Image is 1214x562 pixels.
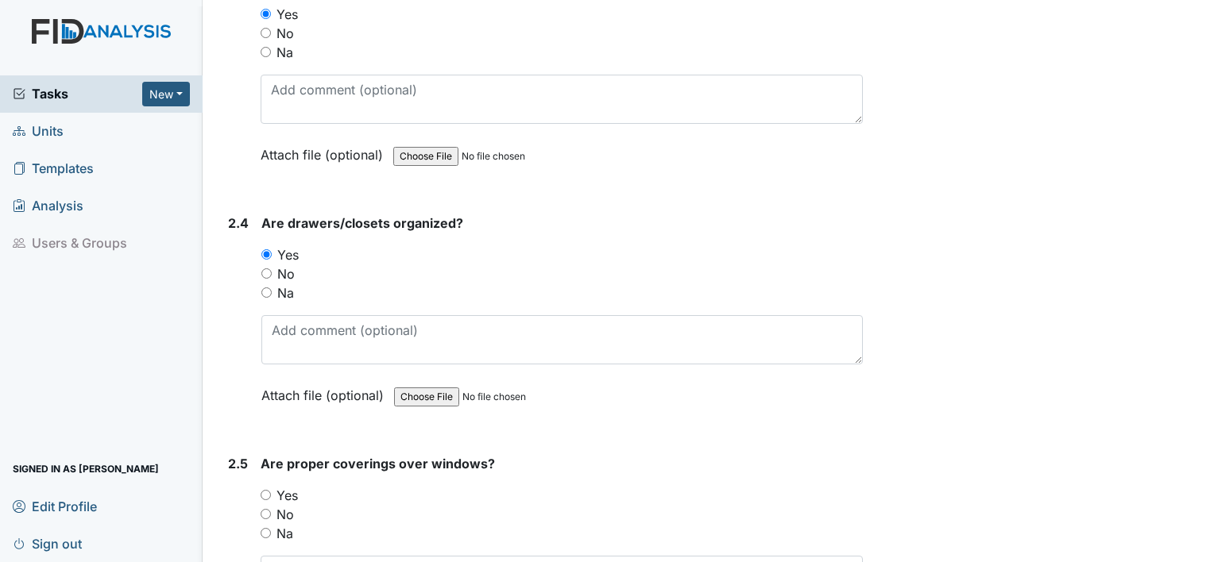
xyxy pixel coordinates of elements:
span: Are drawers/closets organized? [261,215,463,231]
input: No [261,268,272,279]
label: No [277,264,295,283]
span: Templates [13,156,94,181]
span: Sign out [13,531,82,556]
label: Na [277,283,294,302]
span: Edit Profile [13,494,97,518]
input: Na [261,287,272,298]
button: New [142,82,190,106]
input: No [261,28,271,38]
input: Yes [261,249,272,260]
input: Yes [261,490,271,500]
input: No [261,509,271,519]
label: 2.4 [228,214,249,233]
span: Signed in as [PERSON_NAME] [13,456,159,481]
label: Na [276,43,293,62]
input: Yes [261,9,271,19]
a: Tasks [13,84,142,103]
label: Attach file (optional) [261,137,389,164]
span: Are proper coverings over windows? [261,456,495,472]
label: No [276,505,294,524]
span: Analysis [13,194,83,218]
input: Na [261,47,271,57]
label: No [276,24,294,43]
input: Na [261,528,271,538]
label: Yes [276,5,298,24]
label: Yes [277,245,299,264]
label: 2.5 [228,454,248,473]
span: Units [13,119,64,144]
label: Na [276,524,293,543]
label: Yes [276,486,298,505]
label: Attach file (optional) [261,377,390,405]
